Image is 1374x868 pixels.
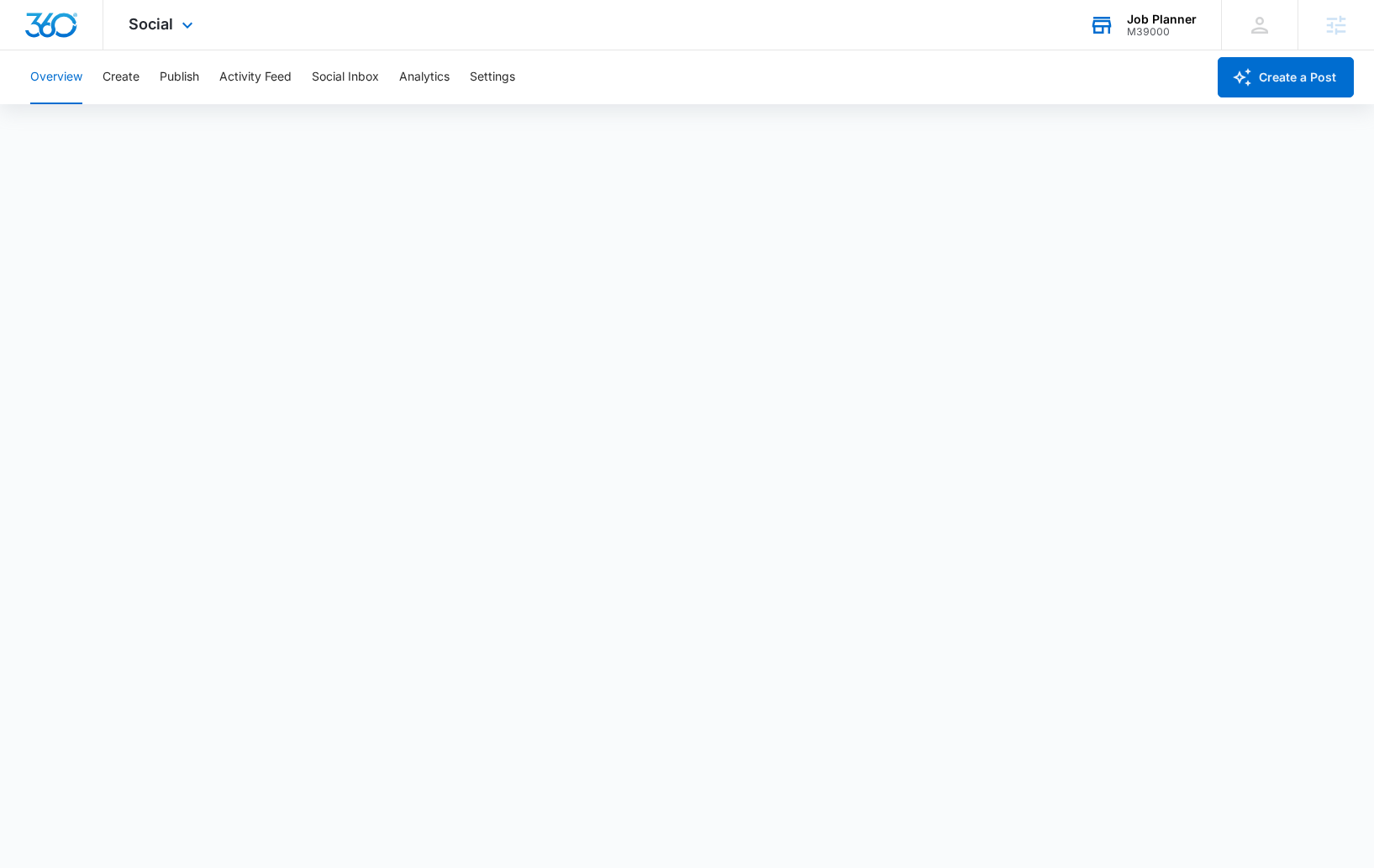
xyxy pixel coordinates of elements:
[399,50,450,104] button: Analytics
[1218,57,1354,97] button: Create a Post
[312,50,379,104] button: Social Inbox
[160,50,199,104] button: Publish
[470,50,515,104] button: Settings
[1127,26,1197,38] div: account id
[103,50,140,104] button: Create
[1127,13,1197,26] div: account name
[219,50,292,104] button: Activity Feed
[30,50,82,104] button: Overview
[129,15,173,33] span: Social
